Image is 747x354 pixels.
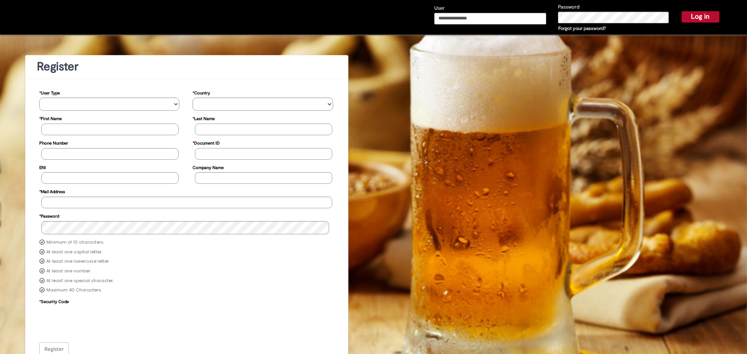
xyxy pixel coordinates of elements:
iframe: reCAPTCHA [41,307,160,337]
a: Forgot your password? [558,25,606,31]
label: At least one lowercase letter. [46,258,110,265]
label: Security Code [39,295,69,307]
label: Mail Address [39,185,65,197]
label: ENI [39,161,46,173]
label: Company Name [193,161,224,173]
label: Maximum 40 Characters. [46,287,102,293]
label: User [434,5,445,12]
label: At least one number. [46,268,91,274]
label: User Type [39,87,60,98]
label: Phone Number [39,137,68,148]
label: Document ID [193,137,220,148]
label: At least one special character. [46,278,114,284]
h1: Register [37,60,337,73]
label: First Name [39,112,62,124]
label: Password [39,210,59,221]
label: Country [193,87,210,98]
label: At least one capital letter. [46,249,102,255]
button: Log in [682,11,719,22]
img: c6ce05dddb264490e4c35e7cf39619ce.iix [6,10,63,23]
label: Minimum of 10 characters. [46,239,104,246]
label: Last Name [193,112,215,124]
label: Password [558,3,580,11]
